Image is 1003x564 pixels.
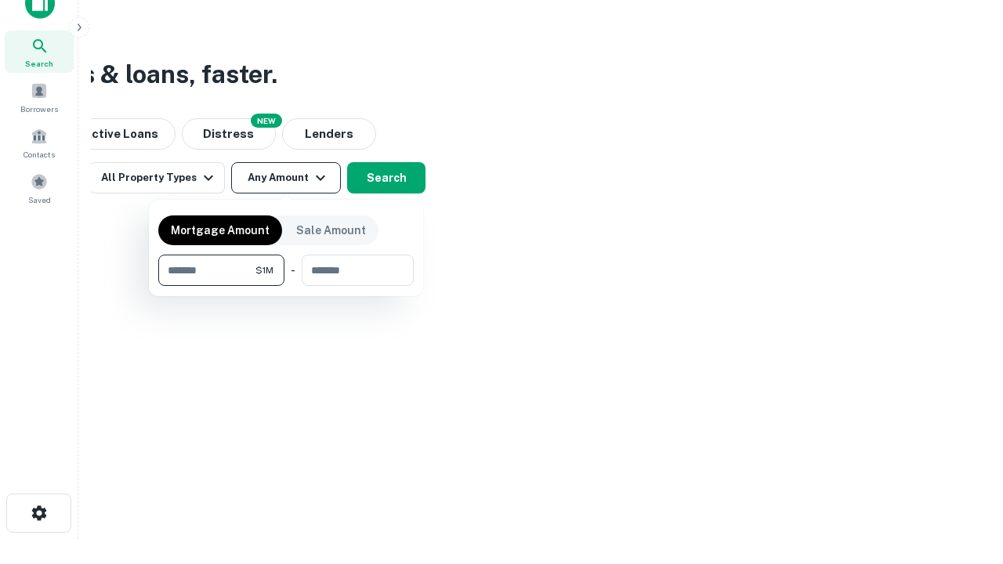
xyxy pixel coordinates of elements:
p: Mortgage Amount [171,222,270,239]
div: - [291,255,295,286]
iframe: Chat Widget [925,439,1003,514]
span: $1M [255,263,273,277]
p: Sale Amount [296,222,366,239]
